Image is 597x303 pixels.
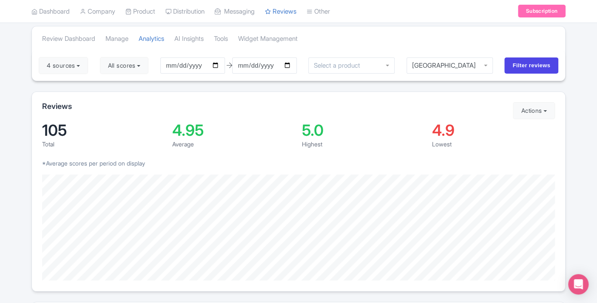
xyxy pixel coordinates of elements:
div: Total [42,140,165,149]
div: 105 [42,123,165,138]
div: Highest [302,140,425,149]
div: Open Intercom Messenger [568,274,588,294]
a: AI Insights [174,27,204,51]
div: 4.95 [172,123,296,138]
h2: Reviews [42,102,72,111]
button: 4 sources [39,57,88,74]
a: Subscription [518,5,566,18]
a: Widget Management [238,27,298,51]
a: Tools [214,27,228,51]
div: 5.0 [302,123,425,138]
button: Actions [513,102,555,119]
div: 4.9 [432,123,555,138]
p: *Average scores per period on display [42,159,555,168]
button: All scores [100,57,149,74]
a: Analytics [139,27,164,51]
input: Select a product [314,62,365,69]
a: Manage [105,27,128,51]
div: [GEOGRAPHIC_DATA] [412,62,488,69]
input: Filter reviews [504,57,558,74]
div: Average [172,140,296,149]
div: Lowest [432,140,555,149]
a: Review Dashboard [42,27,95,51]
